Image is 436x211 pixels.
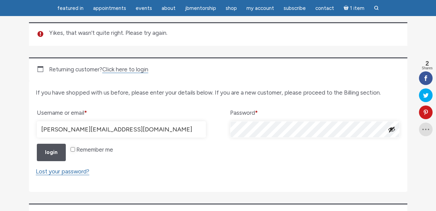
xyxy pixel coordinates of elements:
[422,60,433,67] span: 2
[226,5,237,11] span: Shop
[315,5,334,11] span: Contact
[284,5,306,11] span: Subscribe
[36,87,401,98] p: If you have shopped with us before, please enter your details below. If you are a new customer, p...
[340,1,369,15] a: Cart1 item
[344,5,350,11] i: Cart
[53,2,88,15] a: featured in
[71,147,75,152] input: Remember me
[76,146,113,153] span: Remember me
[29,57,407,81] div: Returning customer?
[311,2,338,15] a: Contact
[136,5,152,11] span: Events
[350,6,364,11] span: 1 item
[280,2,310,15] a: Subscribe
[37,107,206,118] label: Username or email
[181,2,220,15] a: JBMentorship
[132,2,156,15] a: Events
[89,2,130,15] a: Appointments
[162,5,176,11] span: About
[222,2,241,15] a: Shop
[246,5,274,11] span: My Account
[49,29,396,37] li: Yikes, that wasn't quite right. Please try again.
[230,107,400,118] label: Password
[388,126,395,133] button: Show password
[422,67,433,70] span: Shares
[37,144,66,161] button: Login
[102,66,148,73] a: Click here to login
[57,5,84,11] span: featured in
[36,168,89,175] a: Lost your password?
[157,2,180,15] a: About
[185,5,216,11] span: JBMentorship
[242,2,278,15] a: My Account
[93,5,126,11] span: Appointments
